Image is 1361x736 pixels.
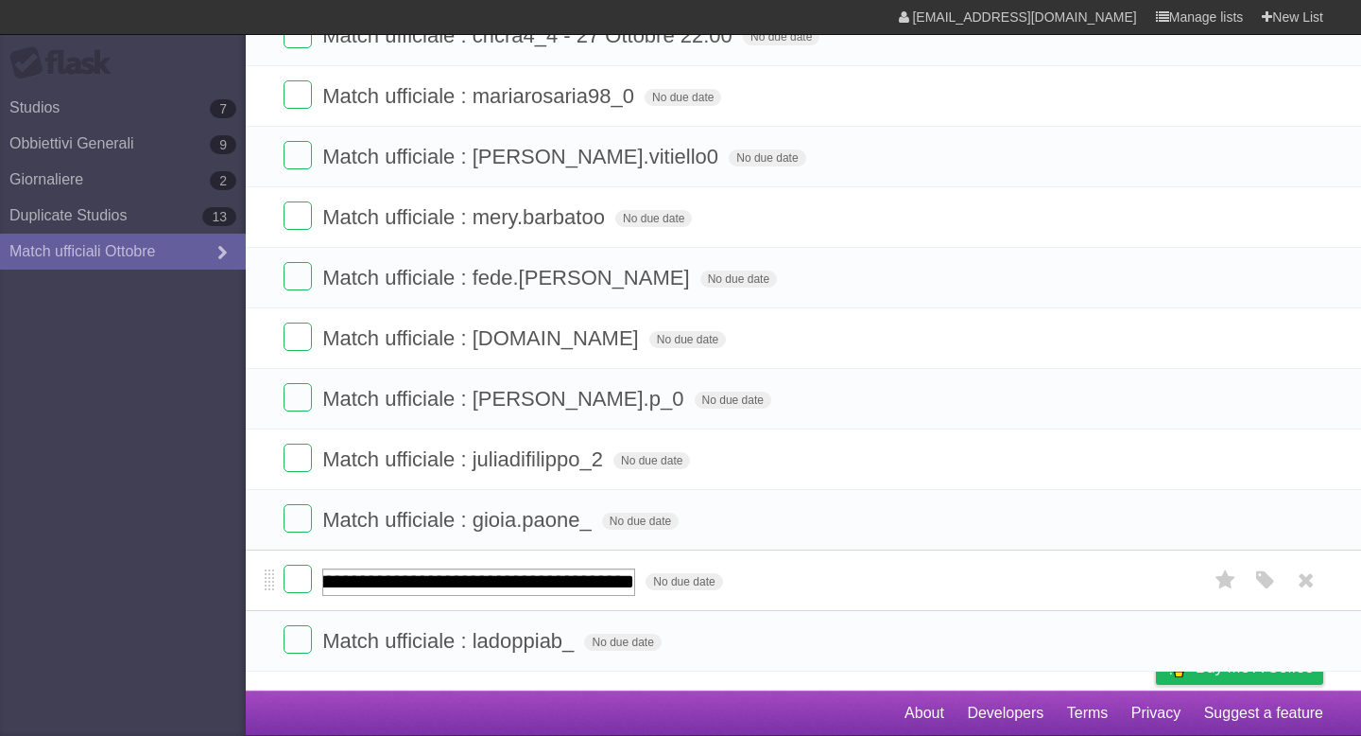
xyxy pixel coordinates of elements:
[284,625,312,654] label: Done
[1131,695,1180,731] a: Privacy
[284,444,312,472] label: Done
[284,262,312,290] label: Done
[1204,695,1323,731] a: Suggest a feature
[284,565,312,593] label: Done
[649,331,726,348] span: No due date
[284,383,312,412] label: Done
[322,84,639,108] span: Match ufficiale : mariarosaria98_0
[695,392,771,409] span: No due date
[904,695,944,731] a: About
[729,149,805,166] span: No due date
[584,634,661,651] span: No due date
[1067,695,1109,731] a: Terms
[322,205,610,229] span: Match ufficiale : mery.barbatoo
[322,447,608,471] span: Match ufficiale : juliadifilippo_2
[322,145,723,168] span: Match ufficiale : [PERSON_NAME].vitiello0
[602,513,679,530] span: No due date
[322,24,737,47] span: Match ufficiale : cricra4_4 - 27 Ottobre 22:00
[322,629,578,653] span: Match ufficiale : ladoppiab_
[1208,565,1244,596] label: Star task
[967,695,1043,731] a: Developers
[210,135,236,154] b: 9
[645,89,721,106] span: No due date
[284,141,312,169] label: Done
[284,323,312,351] label: Done
[202,207,236,226] b: 13
[210,99,236,118] b: 7
[284,202,312,230] label: Done
[743,28,819,45] span: No due date
[322,326,644,350] span: Match ufficiale : [DOMAIN_NAME]
[210,171,236,190] b: 2
[1196,651,1314,684] span: Buy me a coffee
[284,504,312,533] label: Done
[613,452,690,469] span: No due date
[322,508,596,532] span: Match ufficiale : gioia.paone_
[322,387,688,411] span: Match ufficiale : [PERSON_NAME].p_0
[646,573,722,590] span: No due date
[700,271,777,288] span: No due date
[322,266,694,289] span: Match ufficiale : fede.[PERSON_NAME]
[615,210,692,227] span: No due date
[9,46,123,80] div: Flask
[284,80,312,109] label: Done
